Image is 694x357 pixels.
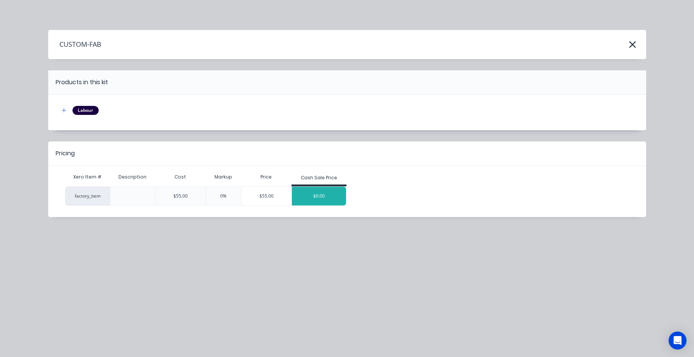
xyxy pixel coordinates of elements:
[112,168,152,186] div: Description
[65,170,110,184] div: Xero Item #
[292,187,346,205] div: $0.00
[48,37,101,52] h4: CUSTOM-FAB
[155,170,206,184] div: Cost
[669,332,687,350] div: Open Intercom Messenger
[56,78,108,87] div: Products in this kit
[241,170,292,184] div: Price
[65,186,110,206] div: factory_item
[241,187,292,205] div: $55.00
[73,106,99,115] div: Labour
[155,186,206,206] div: $55.00
[301,174,337,181] div: Cash Sale Price
[206,186,241,206] div: 0%
[206,170,241,184] div: Markup
[56,149,75,158] div: Pricing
